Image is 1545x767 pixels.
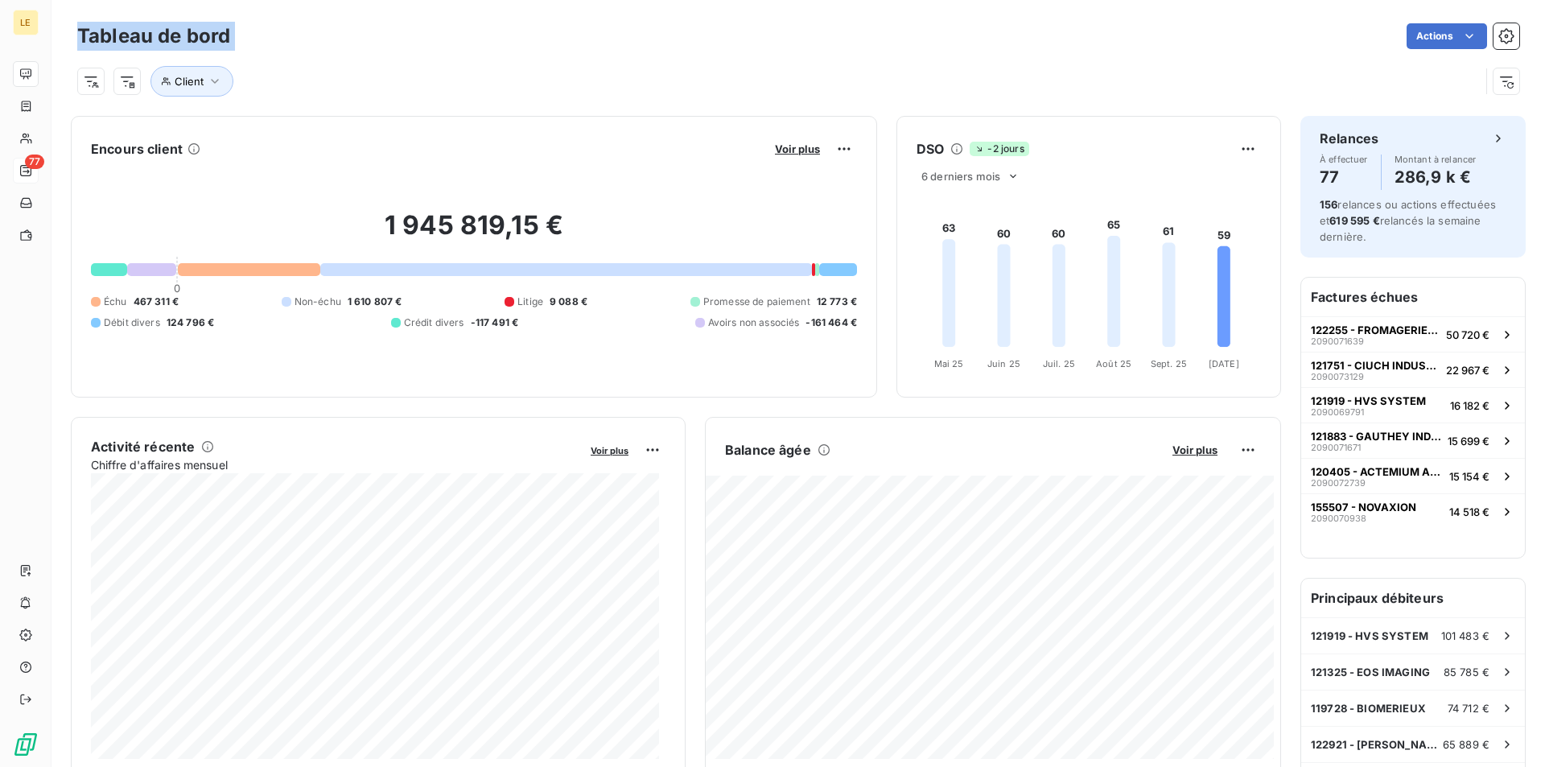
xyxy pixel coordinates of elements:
button: Voir plus [1168,443,1222,457]
span: 50 720 € [1446,328,1489,341]
h6: Encours client [91,139,183,159]
span: 14 518 € [1449,505,1489,518]
span: 121919 - HVS SYSTEM [1311,629,1428,642]
span: 2090072739 [1311,478,1366,488]
span: 16 182 € [1450,399,1489,412]
span: 2090071639 [1311,336,1364,346]
span: Débit divers [104,315,160,330]
span: Voir plus [591,445,628,456]
span: 155507 - NOVAXION [1311,501,1416,513]
span: 122255 - FROMAGERIE DE L'ERMITAGE [1311,324,1440,336]
span: relances ou actions effectuées et relancés la semaine dernière. [1320,198,1496,243]
span: 619 595 € [1329,214,1379,227]
span: Avoirs non associés [708,315,800,330]
tspan: [DATE] [1209,358,1239,369]
span: Promesse de paiement [703,295,810,309]
button: 121883 - GAUTHEY INDUSTRIE209007167115 699 € [1301,423,1525,458]
span: 85 785 € [1444,666,1489,678]
span: Chiffre d'affaires mensuel [91,456,579,473]
span: 121919 - HVS SYSTEM [1311,394,1426,407]
span: Litige [517,295,543,309]
h6: Relances [1320,129,1378,148]
span: 15 154 € [1449,470,1489,483]
img: Logo LeanPay [13,732,39,757]
h6: Principaux débiteurs [1301,579,1525,617]
span: Voir plus [775,142,820,155]
h6: Activité récente [91,437,195,456]
span: 101 483 € [1441,629,1489,642]
span: 156 [1320,198,1337,211]
span: 467 311 € [134,295,179,309]
span: 2090073129 [1311,372,1364,381]
span: 121751 - CIUCH INDUSTRIE [1311,359,1440,372]
span: 0 [174,282,180,295]
span: Montant à relancer [1395,155,1477,164]
span: 124 796 € [167,315,214,330]
span: 2090070938 [1311,513,1366,523]
span: À effectuer [1320,155,1368,164]
span: 2090071671 [1311,443,1361,452]
div: LE [13,10,39,35]
span: -117 491 € [471,315,519,330]
button: 121751 - CIUCH INDUSTRIE209007312922 967 € [1301,352,1525,387]
button: Voir plus [586,443,633,457]
span: 6 derniers mois [921,170,1000,183]
span: 2090069791 [1311,407,1364,417]
button: Client [150,66,233,97]
span: 121883 - GAUTHEY INDUSTRIE [1311,430,1441,443]
button: 121919 - HVS SYSTEM209006979116 182 € [1301,387,1525,423]
iframe: Intercom live chat [1490,712,1529,751]
span: 22 967 € [1446,364,1489,377]
span: 74 712 € [1448,702,1489,715]
span: Voir plus [1172,443,1217,456]
tspan: Juin 25 [987,358,1020,369]
span: -2 jours [970,142,1028,156]
span: Crédit divers [404,315,464,330]
button: Actions [1407,23,1487,49]
span: 12 773 € [817,295,857,309]
h6: Factures échues [1301,278,1525,316]
span: 77 [25,155,44,169]
button: Voir plus [770,142,825,156]
h6: Balance âgée [725,440,811,460]
button: 155507 - NOVAXION209007093814 518 € [1301,493,1525,529]
span: 65 889 € [1443,738,1489,751]
span: 122921 - [PERSON_NAME] (HVS) [1311,738,1443,751]
span: 15 699 € [1448,435,1489,447]
tspan: Juil. 25 [1043,358,1075,369]
span: 121325 - EOS IMAGING [1311,666,1430,678]
h2: 1 945 819,15 € [91,209,857,258]
h4: 286,9 k € [1395,164,1477,190]
span: 119728 - BIOMERIEUX [1311,702,1426,715]
span: 1 610 807 € [348,295,402,309]
tspan: Août 25 [1096,358,1131,369]
button: 120405 - ACTEMIUM APA209007273915 154 € [1301,458,1525,493]
span: 9 088 € [550,295,587,309]
button: 122255 - FROMAGERIE DE L'ERMITAGE209007163950 720 € [1301,316,1525,352]
span: Client [175,75,204,88]
h4: 77 [1320,164,1368,190]
span: Échu [104,295,127,309]
span: Non-échu [295,295,341,309]
span: 120405 - ACTEMIUM APA [1311,465,1443,478]
span: -161 464 € [805,315,857,330]
h6: DSO [917,139,944,159]
tspan: Sept. 25 [1151,358,1187,369]
tspan: Mai 25 [934,358,964,369]
h3: Tableau de bord [77,22,230,51]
